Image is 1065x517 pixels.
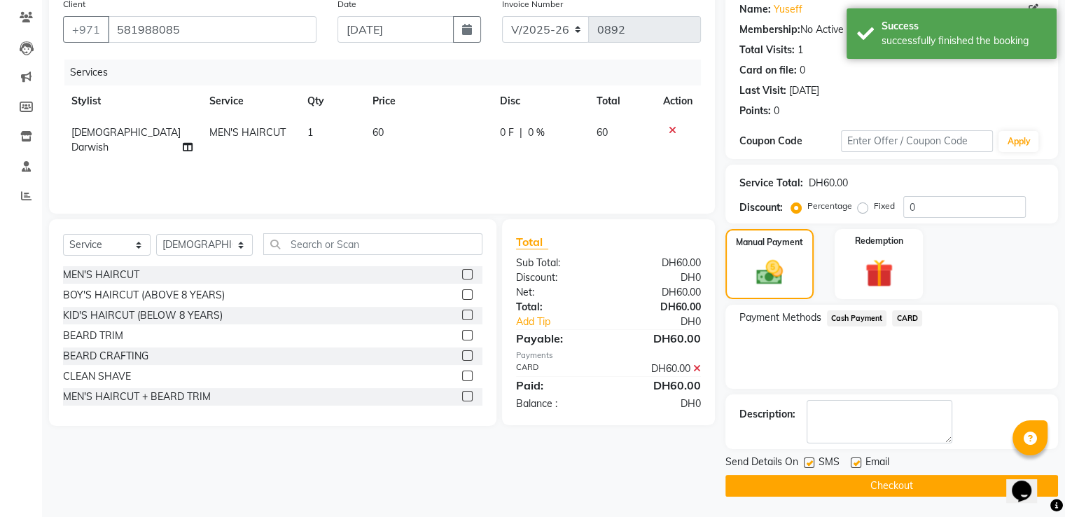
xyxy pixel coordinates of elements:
[774,104,779,118] div: 0
[874,200,895,212] label: Fixed
[608,256,711,270] div: DH60.00
[63,308,223,323] div: KID'S HAIRCUT (BELOW 8 YEARS)
[500,125,514,140] span: 0 F
[608,330,711,347] div: DH60.00
[209,126,286,139] span: MEN'S HAIRCUT
[739,22,800,37] div: Membership:
[725,475,1058,497] button: Checkout
[882,19,1046,34] div: Success
[63,85,201,117] th: Stylist
[506,330,608,347] div: Payable:
[63,16,109,43] button: +971
[800,63,805,78] div: 0
[739,104,771,118] div: Points:
[608,300,711,315] div: DH60.00
[506,397,608,411] div: Balance :
[739,63,797,78] div: Card on file:
[307,126,313,139] span: 1
[63,288,225,303] div: BOY'S HAIRCUT (ABOVE 8 YEARS)
[201,85,299,117] th: Service
[774,2,802,17] a: Yuseff
[492,85,589,117] th: Disc
[63,268,139,282] div: MEN'S HAIRCUT
[819,455,840,472] span: SMS
[108,16,316,43] input: Search by Name/Mobile/Email/Code
[506,361,608,376] div: CARD
[528,125,545,140] span: 0 %
[506,270,608,285] div: Discount:
[856,256,902,291] img: _gift.svg
[373,126,384,139] span: 60
[588,85,655,117] th: Total
[739,310,821,325] span: Payment Methods
[739,83,786,98] div: Last Visit:
[516,350,701,361] div: Payments
[63,329,123,343] div: BEARD TRIM
[64,60,711,85] div: Services
[725,455,798,472] span: Send Details On
[998,131,1038,152] button: Apply
[739,407,795,422] div: Description:
[739,22,1044,37] div: No Active Membership
[506,377,608,394] div: Paid:
[63,390,211,404] div: MEN'S HAIRCUT + BEARD TRIM
[892,310,922,326] span: CARD
[655,85,701,117] th: Action
[608,397,711,411] div: DH0
[71,126,181,153] span: [DEMOGRAPHIC_DATA] Darwish
[827,310,887,326] span: Cash Payment
[739,2,771,17] div: Name:
[516,235,548,249] span: Total
[608,270,711,285] div: DH0
[364,85,491,117] th: Price
[263,233,482,255] input: Search or Scan
[855,235,903,247] label: Redemption
[809,176,848,191] div: DH60.00
[739,200,783,215] div: Discount:
[1006,461,1051,503] iframe: chat widget
[739,43,795,57] div: Total Visits:
[520,125,522,140] span: |
[882,34,1046,48] div: successfully finished the booking
[506,300,608,315] div: Total:
[608,361,711,376] div: DH60.00
[608,285,711,300] div: DH60.00
[597,126,608,139] span: 60
[506,285,608,300] div: Net:
[789,83,819,98] div: [DATE]
[841,130,994,152] input: Enter Offer / Coupon Code
[625,315,711,329] div: DH0
[798,43,803,57] div: 1
[608,377,711,394] div: DH60.00
[299,85,364,117] th: Qty
[506,315,625,329] a: Add Tip
[63,369,131,384] div: CLEAN SHAVE
[506,256,608,270] div: Sub Total:
[748,257,791,288] img: _cash.svg
[739,176,803,191] div: Service Total:
[807,200,852,212] label: Percentage
[865,455,889,472] span: Email
[736,236,803,249] label: Manual Payment
[63,349,148,364] div: BEARD CRAFTING
[739,134,841,149] div: Coupon Code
